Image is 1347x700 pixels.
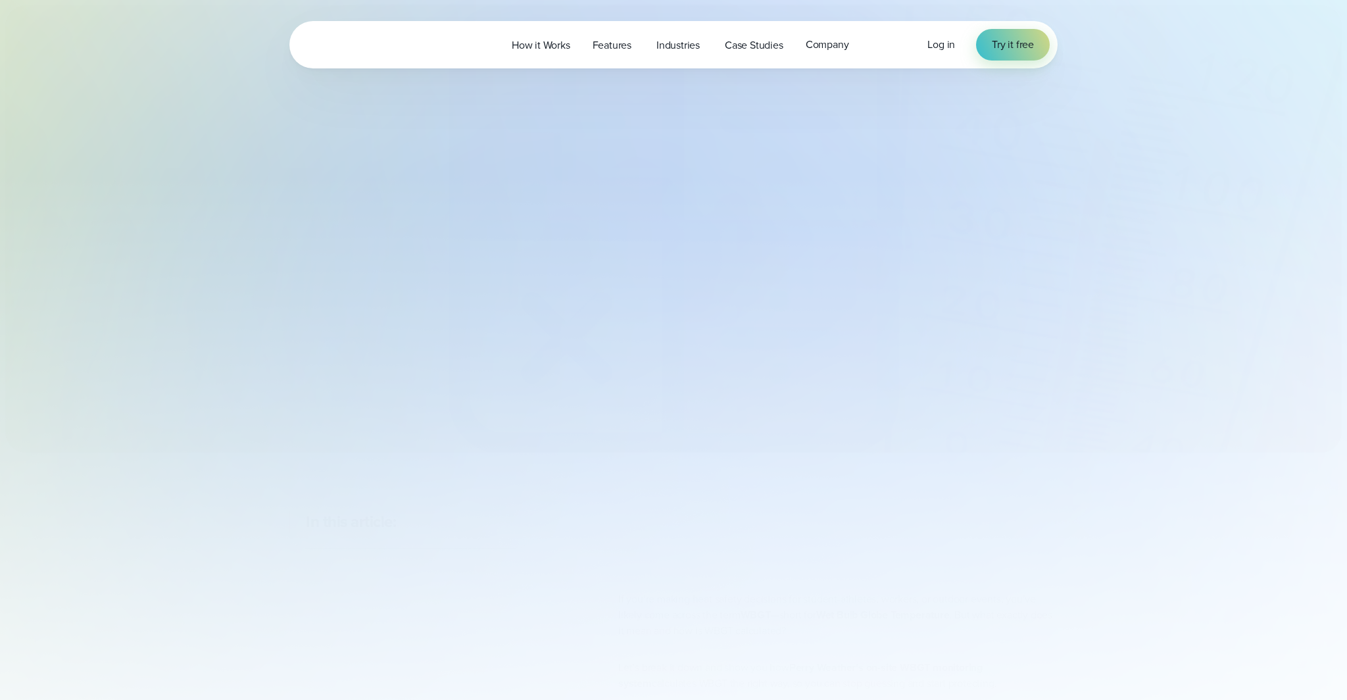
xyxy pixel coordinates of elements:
[656,37,700,53] span: Industries
[725,37,783,53] span: Case Studies
[593,37,631,53] span: Features
[927,37,955,52] span: Log in
[501,32,581,59] a: How it Works
[992,37,1034,53] span: Try it free
[927,37,955,53] a: Log in
[512,37,570,53] span: How it Works
[714,32,795,59] a: Case Studies
[976,29,1050,61] a: Try it free
[806,37,849,53] span: Company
